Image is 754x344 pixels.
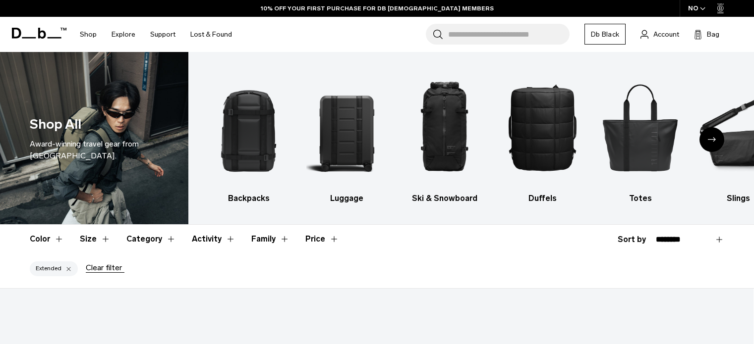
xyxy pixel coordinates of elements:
[126,225,176,253] button: Toggle Filter
[30,114,81,135] h1: Shop All
[150,17,175,52] a: Support
[502,67,583,204] a: Db Duffels
[640,28,679,40] a: Account
[404,67,485,204] li: 3 / 10
[30,225,64,253] button: Toggle Filter
[251,225,290,253] button: Toggle Filter
[112,17,135,52] a: Explore
[305,225,339,253] button: Toggle Price
[80,17,97,52] a: Shop
[707,29,719,40] span: Bag
[30,138,159,162] div: Award-winning travel gear from [GEOGRAPHIC_DATA].
[80,225,111,253] button: Toggle Filter
[208,67,289,204] li: 1 / 10
[208,67,289,204] a: Db Backpacks
[86,263,124,272] button: Clear filter
[30,261,78,276] button: Extended
[600,193,681,204] h3: Totes
[653,29,679,40] span: Account
[208,67,289,188] img: Db
[404,193,485,204] h3: Ski & Snowboard
[306,193,387,204] h3: Luggage
[502,67,583,204] li: 4 / 10
[404,67,485,188] img: Db
[502,67,583,188] img: Db
[72,17,239,52] nav: Main Navigation
[306,67,387,188] img: Db
[600,67,681,188] img: Db
[306,67,387,204] a: Db Luggage
[192,225,235,253] button: Toggle Filter
[600,67,681,204] a: Db Totes
[694,28,719,40] button: Bag
[306,67,387,204] li: 2 / 10
[261,4,494,13] a: 10% OFF YOUR FIRST PURCHASE FOR DB [DEMOGRAPHIC_DATA] MEMBERS
[600,67,681,204] li: 5 / 10
[208,193,289,204] h3: Backpacks
[502,193,583,204] h3: Duffels
[584,24,626,45] a: Db Black
[404,67,485,204] a: Db Ski & Snowboard
[699,127,724,152] div: Next slide
[190,17,232,52] a: Lost & Found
